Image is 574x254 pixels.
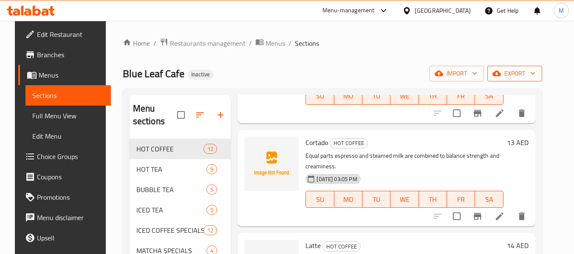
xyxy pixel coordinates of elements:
a: Branches [18,45,111,65]
a: Upsell [18,228,111,248]
div: items [206,205,217,215]
span: 12 [204,145,217,153]
p: Equal parts espresso and steamed milk are combined to balance strength and creaminess. [305,151,503,172]
div: Inactive [188,70,213,80]
span: Select all sections [172,106,190,124]
div: HOT COFFEE [330,138,368,148]
a: Edit Restaurant [18,24,111,45]
li: / [153,38,156,48]
a: Sections [25,85,111,106]
span: HOT COFFEE [136,144,204,154]
a: Menus [255,38,285,49]
span: BUBBLE TEA [136,184,207,195]
button: delete [512,103,532,123]
span: Sections [32,90,104,100]
a: Menu disclaimer [18,207,111,228]
div: [GEOGRAPHIC_DATA] [415,6,471,15]
button: import [430,66,484,81]
span: Sort sections [190,105,210,125]
span: TH [422,193,444,206]
span: import [436,68,477,79]
span: Menus [39,70,104,80]
span: Restaurants management [170,38,246,48]
span: Cortado [305,136,328,149]
button: TH [419,88,447,105]
div: HOT COFFEE [322,241,361,251]
span: HOT COFFEE [330,138,368,148]
li: / [249,38,252,48]
button: SA [475,88,503,105]
span: 9 [207,165,217,173]
span: 12 [204,226,217,234]
span: 5 [207,186,217,194]
span: ICED COFFEE SPECIALS [136,225,204,235]
button: FR [447,191,475,208]
a: Edit menu item [495,211,505,221]
div: items [204,144,217,154]
button: WE [390,88,418,105]
span: Upsell [37,233,104,243]
a: Restaurants management [160,38,246,49]
span: FR [450,90,472,102]
button: FR [447,88,475,105]
div: BUBBLE TEA5 [130,179,231,200]
span: Coupons [37,172,104,182]
span: Menus [266,38,285,48]
div: Menu-management [322,6,375,16]
nav: breadcrumb [123,38,542,49]
span: Branches [37,50,104,60]
button: SA [475,191,503,208]
div: HOT TEA9 [130,159,231,179]
button: WE [390,191,418,208]
span: HOT TEA [136,164,207,174]
span: 5 [207,206,217,214]
span: Choice Groups [37,151,104,162]
button: delete [512,206,532,226]
div: items [206,164,217,174]
a: Edit Menu [25,126,111,146]
span: Edit Menu [32,131,104,141]
span: MO [338,193,359,206]
span: Select to update [448,104,466,122]
span: ICED TEA [136,205,207,215]
span: M [559,6,564,15]
div: items [206,184,217,195]
span: MO [338,90,359,102]
button: TU [362,88,390,105]
button: Branch-specific-item [467,103,488,123]
span: TH [422,90,444,102]
div: ICED TEA5 [130,200,231,220]
button: TH [419,191,447,208]
a: Promotions [18,187,111,207]
span: Edit Restaurant [37,29,104,39]
a: Menus [18,65,111,85]
div: ICED COFFEE SPECIALS12 [130,220,231,240]
li: / [288,38,291,48]
span: Menu disclaimer [37,212,104,223]
span: SU [309,90,331,102]
img: Cortado [244,137,299,191]
span: Full Menu View [32,111,104,121]
span: Sections [295,38,319,48]
div: items [204,225,217,235]
span: Inactive [188,71,213,78]
a: Full Menu View [25,106,111,126]
span: Blue Leaf Cafe [123,64,184,83]
a: Home [123,38,150,48]
a: Choice Groups [18,146,111,167]
span: TU [366,90,387,102]
span: FR [450,193,472,206]
span: HOT COFFEE [323,242,360,251]
span: WE [394,90,415,102]
h2: Menu sections [133,102,178,128]
button: SU [305,88,334,105]
span: export [494,68,535,79]
span: Latte [305,239,321,252]
button: Branch-specific-item [467,206,488,226]
button: SU [305,191,334,208]
span: Select to update [448,207,466,225]
button: MO [334,88,362,105]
